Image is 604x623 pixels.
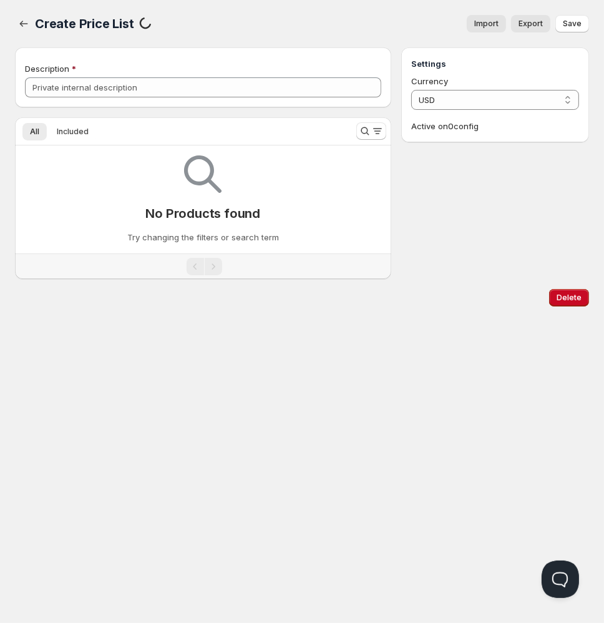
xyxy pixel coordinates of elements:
button: Search and filter results [356,122,386,140]
span: Included [57,127,89,137]
span: Save [563,19,582,29]
button: Delete [549,289,589,307]
span: All [30,127,39,137]
p: Active on 0 config [411,120,579,132]
button: Import [467,15,506,32]
p: No Products found [146,206,261,221]
iframe: Help Scout Beacon - Open [542,561,579,598]
img: Empty search results [184,155,222,193]
button: Save [555,15,589,32]
nav: Pagination [15,253,391,279]
h3: Settings [411,57,579,70]
span: Create Price List [35,16,134,31]
span: Import [474,19,499,29]
span: Export [519,19,543,29]
span: Currency [411,76,448,86]
input: Private internal description [25,77,381,97]
p: Try changing the filters or search term [127,231,279,243]
span: Description [25,64,69,74]
span: Delete [557,293,582,303]
a: Export [511,15,550,32]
